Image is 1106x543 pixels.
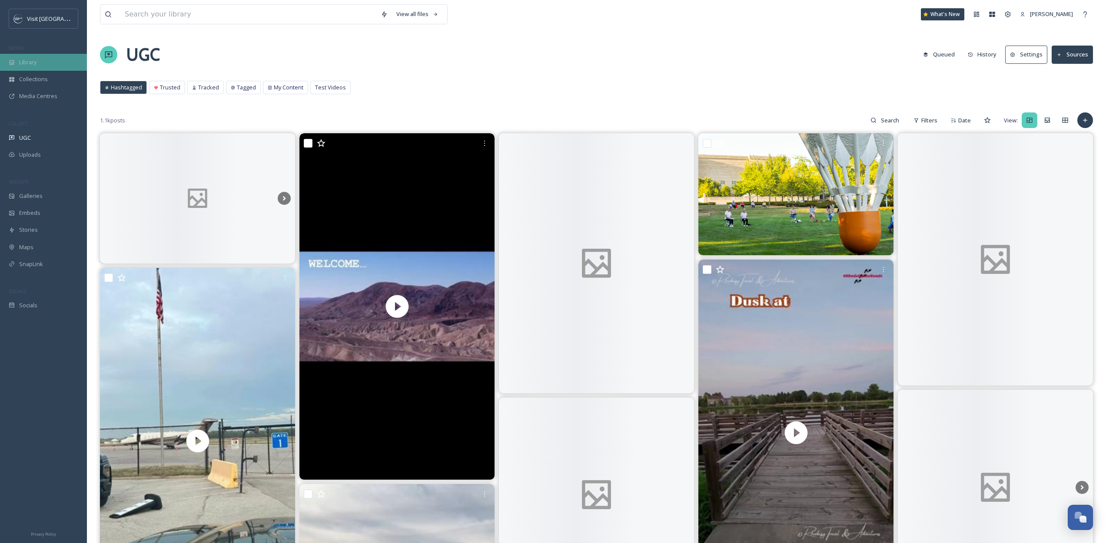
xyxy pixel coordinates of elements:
[299,133,495,480] img: thumbnail
[237,83,256,92] span: Tagged
[958,116,971,125] span: Date
[1052,46,1093,63] button: Sources
[919,46,963,63] a: Queued
[100,116,125,125] span: 1.1k posts
[1004,116,1018,125] span: View:
[299,133,495,480] video: Calico is probably one of my favorite spots. At least until I venture out further. On the list : ...
[14,14,23,23] img: c3es6xdrejuflcaqpovn.png
[1016,6,1077,23] a: [PERSON_NAME]
[274,83,303,92] span: My Content
[19,92,57,100] span: Media Centres
[19,260,43,268] span: SnapLink
[160,83,180,92] span: Trusted
[19,192,43,200] span: Galleries
[1068,505,1093,530] button: Open Chat
[31,528,56,539] a: Privacy Policy
[111,83,142,92] span: Hashtagged
[19,226,38,234] span: Stories
[963,46,1006,63] a: History
[19,58,37,66] span: Library
[877,112,905,129] input: Search
[9,120,27,127] span: COLLECT
[19,301,37,309] span: Socials
[392,6,443,23] a: View all files
[1005,46,1052,63] a: Settings
[9,288,26,294] span: SOCIALS
[19,209,40,217] span: Embeds
[1030,10,1073,18] span: [PERSON_NAME]
[9,45,24,51] span: MEDIA
[1005,46,1047,63] button: Settings
[315,83,346,92] span: Test Videos
[198,83,219,92] span: Tracked
[921,116,937,125] span: Filters
[19,134,31,142] span: UGC
[19,151,41,159] span: Uploads
[27,14,94,23] span: Visit [GEOGRAPHIC_DATA]
[19,75,48,83] span: Collections
[919,46,959,63] button: Queued
[19,243,33,251] span: Maps
[921,8,964,20] a: What's New
[31,531,56,537] span: Privacy Policy
[698,133,893,255] img: Whether you have children who are going back to school, or the promise of cooler weather is makin...
[126,42,160,68] a: UGC
[9,178,29,185] span: WIDGETS
[120,5,376,24] input: Search your library
[963,46,1001,63] button: History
